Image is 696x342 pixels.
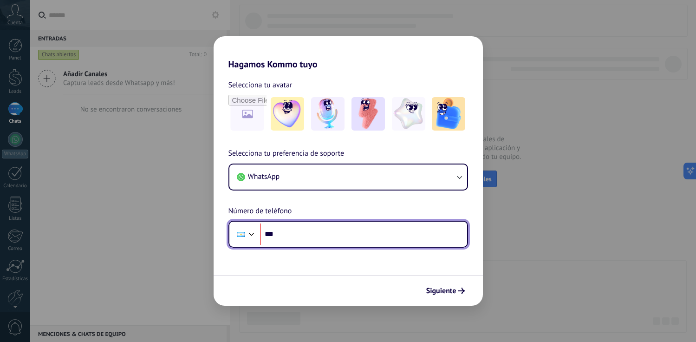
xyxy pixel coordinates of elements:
[351,97,385,131] img: -3.jpeg
[422,283,469,299] button: Siguiente
[311,97,345,131] img: -2.jpeg
[248,172,280,181] span: WhatsApp
[228,205,292,217] span: Número de teléfono
[432,97,465,131] img: -5.jpeg
[271,97,304,131] img: -1.jpeg
[392,97,425,131] img: -4.jpeg
[228,148,345,160] span: Selecciona tu preferencia de soporte
[229,164,467,190] button: WhatsApp
[232,224,250,244] div: Argentina: + 54
[426,288,456,294] span: Siguiente
[214,36,483,70] h2: Hagamos Kommo tuyo
[228,79,293,91] span: Selecciona tu avatar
